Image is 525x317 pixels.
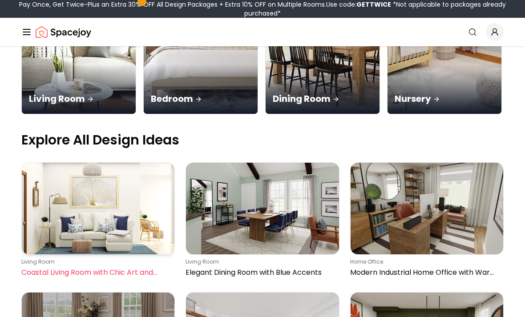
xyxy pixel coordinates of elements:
p: Living Room [29,92,129,105]
p: living room [186,258,335,265]
p: Modern Industrial Home Office with Warm Wood Tones [350,267,500,278]
p: living room [21,258,171,265]
img: Modern Industrial Home Office with Warm Wood Tones [351,163,503,254]
a: Modern Industrial Home Office with Warm Wood Toneshome officeModern Industrial Home Office with W... [350,162,504,281]
p: home office [350,258,500,265]
p: Bedroom [151,92,250,105]
a: Coastal Living Room with Chic Art and Woven Accentsliving roomCoastal Living Room with Chic Art a... [21,162,175,281]
p: Dining Room [273,92,372,105]
img: Elegant Dining Room with Blue Accents [186,163,339,254]
a: Spacejoy [36,23,91,41]
img: Coastal Living Room with Chic Art and Woven Accents [22,163,174,254]
p: Elegant Dining Room with Blue Accents [186,267,335,278]
p: Coastal Living Room with Chic Art and Woven Accents [21,267,171,278]
a: Elegant Dining Room with Blue Accentsliving roomElegant Dining Room with Blue Accents [186,162,339,281]
img: Spacejoy Logo [36,23,91,41]
p: Explore All Design Ideas [21,132,504,148]
p: Nursery [395,92,494,105]
nav: Global [21,18,504,46]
